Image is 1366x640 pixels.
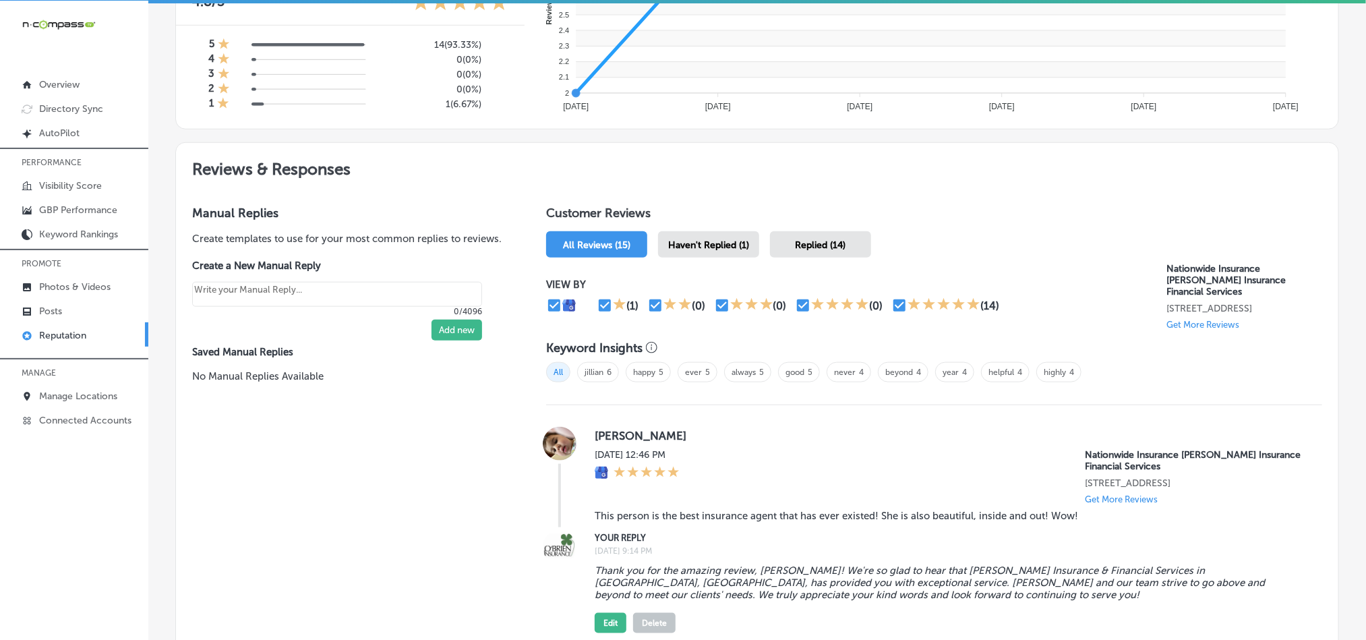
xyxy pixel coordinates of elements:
a: 4 [859,368,864,377]
a: 5 [759,368,764,377]
div: 2 Stars [663,297,692,314]
tspan: [DATE] [1273,102,1299,111]
div: (0) [869,299,883,312]
div: 1 Star [218,53,230,67]
p: No Manual Replies Available [192,369,503,384]
p: 230 W Market St [1085,477,1301,489]
div: (0) [773,299,787,312]
tspan: 2 [565,89,569,97]
p: Overview [39,79,80,90]
p: Get More Reviews [1167,320,1240,330]
div: (14) [980,299,999,312]
tspan: 2.2 [559,57,569,65]
h5: 1 ( 6.67% ) [390,98,481,110]
label: Create a New Manual Reply [192,260,482,272]
tspan: 2.3 [559,42,569,50]
h5: 0 ( 0% ) [390,54,481,65]
h4: 5 [209,38,214,53]
label: YOUR REPLY [595,533,1301,543]
div: 5 Stars [908,297,980,314]
tspan: 2.1 [559,74,569,82]
button: Delete [633,613,676,633]
a: 5 [808,368,812,377]
p: Visibility Score [39,180,102,192]
a: year [943,368,959,377]
blockquote: This person is the best insurance agent that has ever existed! She is also beautiful, inside and ... [595,510,1301,522]
p: Reputation [39,330,86,341]
a: 4 [962,368,967,377]
label: [DATE] 9:14 PM [595,546,1301,556]
div: 3 Stars [730,297,773,314]
button: Add new [432,320,482,341]
p: Create templates to use for your most common replies to reviews. [192,231,503,246]
h5: 0 ( 0% ) [390,69,481,80]
a: beyond [885,368,913,377]
tspan: [DATE] [705,102,731,111]
div: 1 Star [217,97,229,112]
div: 1 Star [218,82,230,97]
a: never [834,368,856,377]
span: All [546,362,570,382]
p: 230 W Market St West Chester, PA 19382, US [1167,303,1322,314]
label: Saved Manual Replies [192,346,503,358]
p: 0/4096 [192,307,482,316]
img: 660ab0bf-5cc7-4cb8-ba1c-48b5ae0f18e60NCTV_CLogo_TV_Black_-500x88.png [22,18,96,31]
a: 4 [916,368,921,377]
span: Haven't Replied (1) [668,239,749,251]
a: helpful [988,368,1014,377]
tspan: [DATE] [564,102,589,111]
tspan: 2.4 [559,26,569,34]
p: Nationwide Insurance Jillian O'Brien Insurance Financial Services [1167,263,1322,297]
p: Manage Locations [39,390,117,402]
p: GBP Performance [39,204,117,216]
img: Image [543,531,576,564]
a: 5 [705,368,710,377]
label: [DATE] 12:46 PM [595,449,680,461]
h5: 14 ( 93.33% ) [390,39,481,51]
h4: 4 [208,53,214,67]
a: 6 [607,368,612,377]
a: happy [633,368,655,377]
label: [PERSON_NAME] [595,429,1301,442]
p: Photos & Videos [39,281,111,293]
p: Nationwide Insurance Jillian O'Brien Insurance Financial Services [1085,449,1301,472]
a: highly [1044,368,1066,377]
div: 1 Star [218,38,230,53]
div: (1) [626,299,639,312]
h4: 2 [208,82,214,97]
h1: Customer Reviews [546,206,1322,226]
a: 5 [659,368,663,377]
textarea: Create your Quick Reply [192,282,482,307]
h4: 3 [208,67,214,82]
h2: Reviews & Responses [176,143,1338,190]
h5: 0 ( 0% ) [390,84,481,95]
a: good [785,368,804,377]
button: Edit [595,613,626,633]
p: Connected Accounts [39,415,131,426]
span: All Reviews (15) [563,239,630,251]
div: 1 Star [613,297,626,314]
blockquote: Thank you for the amazing review, [PERSON_NAME]! We're so glad to hear that [PERSON_NAME] Insuran... [595,564,1301,601]
a: 4 [1069,368,1074,377]
tspan: [DATE] [989,102,1015,111]
h3: Keyword Insights [546,341,643,355]
h4: 1 [209,97,214,112]
p: VIEW BY [546,279,1167,291]
h3: Manual Replies [192,206,503,221]
tspan: [DATE] [1131,102,1157,111]
p: Directory Sync [39,103,103,115]
tspan: 2.5 [559,11,569,19]
a: 4 [1017,368,1022,377]
tspan: [DATE] [848,102,873,111]
p: Get More Reviews [1085,494,1158,504]
div: (0) [692,299,705,312]
div: 5 Stars [614,466,680,481]
p: Keyword Rankings [39,229,118,240]
a: jillian [585,368,603,377]
a: always [732,368,756,377]
p: AutoPilot [39,127,80,139]
span: Replied (14) [796,239,846,251]
div: 4 Stars [811,297,869,314]
a: ever [685,368,702,377]
div: 1 Star [218,67,230,82]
